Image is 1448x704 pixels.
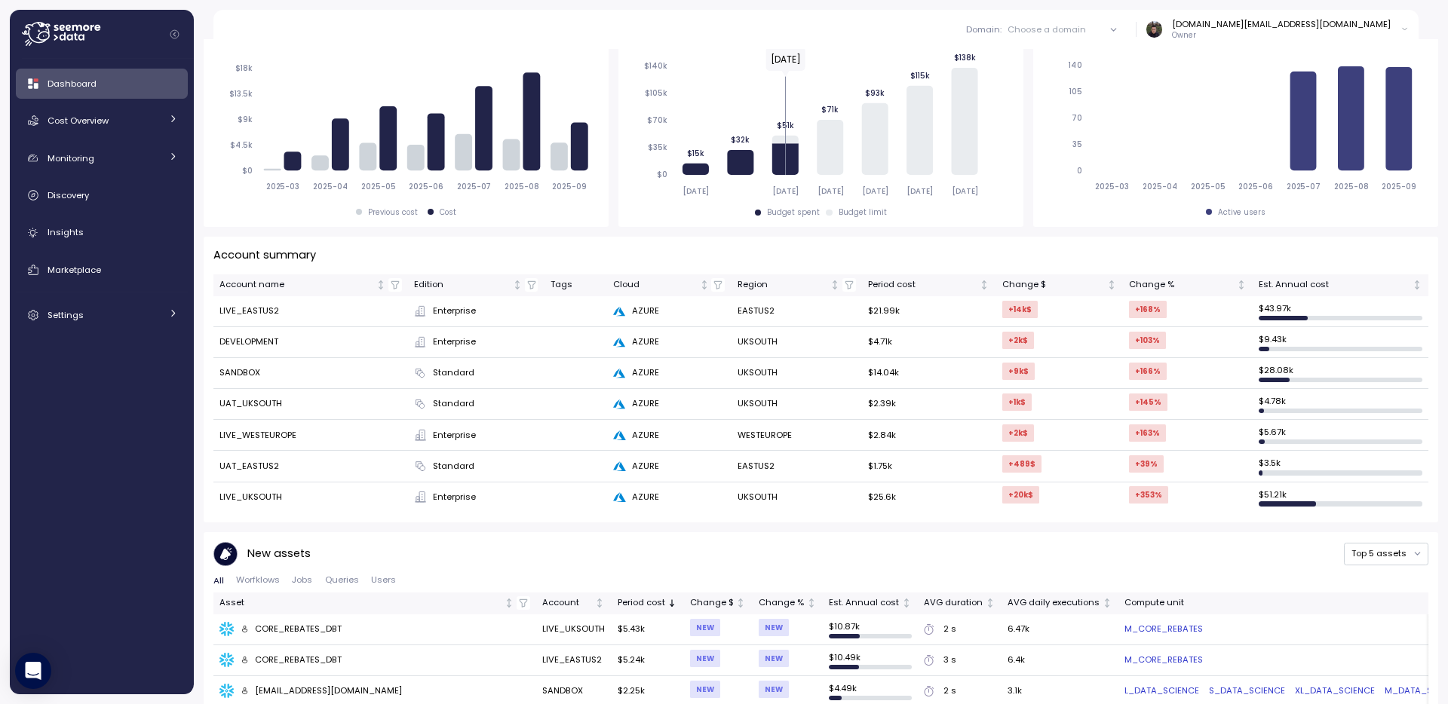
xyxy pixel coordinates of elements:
[433,335,476,349] span: Enterprise
[542,596,592,610] div: Account
[414,278,510,292] div: Edition
[862,296,996,327] td: $21.99k
[48,115,109,127] span: Cost Overview
[236,576,280,584] span: Worfklows
[1253,482,1428,513] td: $ 51.21k
[48,226,84,238] span: Insights
[613,305,725,318] div: AZURE
[213,592,536,614] th: AssetNot sorted
[770,53,800,66] text: [DATE]
[1068,60,1082,70] tspan: 140
[361,182,396,191] tspan: 2025-05
[213,577,224,585] span: All
[1344,543,1428,565] button: Top 5 assets
[924,596,983,610] div: AVG duration
[690,681,720,698] div: NEW
[862,274,996,296] th: Period costNot sorted
[1253,296,1428,327] td: $ 43.97k
[229,89,253,99] tspan: $13.5k
[505,182,540,191] tspan: 2025-08
[325,576,359,584] span: Queries
[433,460,474,473] span: Standard
[235,63,253,73] tspan: $18k
[1002,614,1118,645] td: 6.47k
[966,23,1002,35] p: Domain :
[48,309,84,321] span: Settings
[1008,596,1100,610] div: AVG daily executions
[1124,653,1203,667] a: M_CORE_REBATES
[821,105,839,115] tspan: $71k
[1236,280,1247,290] div: Not sorted
[611,614,683,645] td: $5.43k
[918,592,1002,614] th: AVG durationNot sorted
[1002,278,1104,292] div: Change $
[1077,166,1082,176] tspan: 0
[1106,280,1117,290] div: Not sorted
[806,598,817,608] div: Not sorted
[1253,274,1428,296] th: Est. Annual costNot sorted
[371,576,396,584] span: Users
[433,397,474,411] span: Standard
[165,29,184,40] button: Collapse navigation
[1002,592,1118,614] th: AVG daily executionsNot sorted
[1123,274,1253,296] th: Change %Not sorted
[16,255,188,285] a: Marketplace
[241,653,342,667] div: CORE_REBATES_DBT
[648,142,667,152] tspan: $35k
[735,598,746,608] div: Not sorted
[979,280,989,290] div: Not sorted
[265,182,299,191] tspan: 2025-03
[16,300,188,330] a: Settings
[1253,420,1428,451] td: $ 5.67k
[1124,623,1203,636] a: M_CORE_REBATES
[16,180,188,210] a: Discovery
[759,619,789,636] div: NEW
[512,280,523,290] div: Not sorted
[1143,182,1178,191] tspan: 2025-04
[1412,280,1422,290] div: Not sorted
[777,121,794,130] tspan: $51k
[410,182,444,191] tspan: 2025-06
[690,619,720,636] div: NEW
[667,598,677,608] div: Sorted descending
[1102,598,1112,608] div: Not sorted
[731,451,861,482] td: EASTUS2
[683,186,709,196] tspan: [DATE]
[1002,486,1039,504] div: +20k $
[1069,87,1082,96] tspan: 105
[553,182,587,191] tspan: 2025-09
[247,545,311,562] p: New assets
[433,305,476,318] span: Enterprise
[241,623,342,636] div: CORE_REBATES_DBT
[1295,684,1375,698] a: XL_DATA_SCIENCE
[1129,393,1167,411] div: +145 %
[731,327,861,358] td: UKSOUTH
[611,592,683,614] th: Period costSorted descending
[433,366,474,380] span: Standard
[759,681,789,698] div: NEW
[1218,207,1265,218] div: Active users
[1129,332,1166,349] div: +103 %
[408,274,544,296] th: EditionNot sorted
[907,186,933,196] tspan: [DATE]
[731,482,861,513] td: UKSOUTH
[690,596,734,610] div: Change $
[1253,358,1428,389] td: $ 28.08k
[242,166,253,176] tspan: $0
[48,78,97,90] span: Dashboard
[1002,645,1118,676] td: 6.4k
[839,207,887,218] div: Budget limit
[1072,113,1082,123] tspan: 70
[1096,182,1130,191] tspan: 2025-03
[16,69,188,99] a: Dashboard
[1239,182,1274,191] tspan: 2025-06
[1002,455,1042,473] div: +489 $
[1146,21,1162,37] img: 8a667c340b96c72f6b400081a025948b
[238,115,253,124] tspan: $9k
[683,592,752,614] th: Change $Not sorted
[1124,684,1199,698] a: L_DATA_SCIENCE
[1253,327,1428,358] td: $ 9.43k
[607,274,731,296] th: CloudNot sorted
[613,278,696,292] div: Cloud
[943,684,956,698] div: 2 s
